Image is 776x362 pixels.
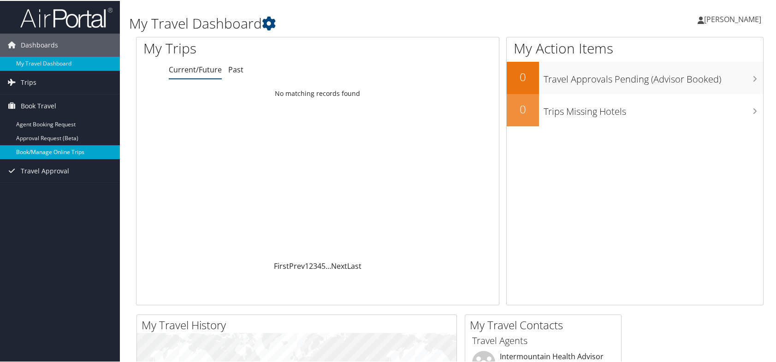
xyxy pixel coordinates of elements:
h3: Travel Approvals Pending (Advisor Booked) [544,67,763,85]
h3: Travel Agents [472,333,614,346]
h2: 0 [507,101,539,116]
h1: My Travel Dashboard [129,13,557,32]
span: … [326,260,331,270]
a: [PERSON_NAME] [698,5,770,32]
a: First [274,260,289,270]
span: Trips [21,70,36,93]
h1: My Trips [143,38,341,57]
span: Travel Approval [21,159,69,182]
h3: Trips Missing Hotels [544,100,763,117]
a: Prev [289,260,305,270]
a: Current/Future [169,64,222,74]
span: [PERSON_NAME] [704,13,761,24]
a: 1 [305,260,309,270]
h2: 0 [507,68,539,84]
a: Next [331,260,347,270]
h2: My Travel Contacts [470,316,621,332]
a: 4 [317,260,321,270]
a: 0Trips Missing Hotels [507,93,763,125]
a: 2 [309,260,313,270]
a: Last [347,260,361,270]
a: 3 [313,260,317,270]
a: 5 [321,260,326,270]
a: Past [228,64,243,74]
td: No matching records found [136,84,499,101]
h1: My Action Items [507,38,763,57]
span: Dashboards [21,33,58,56]
img: airportal-logo.png [20,6,113,28]
h2: My Travel History [142,316,456,332]
span: Book Travel [21,94,56,117]
a: 0Travel Approvals Pending (Advisor Booked) [507,61,763,93]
